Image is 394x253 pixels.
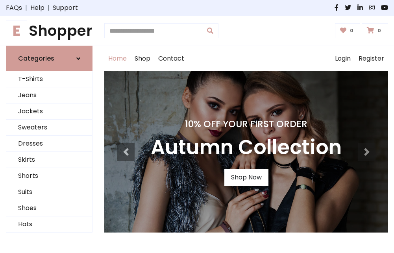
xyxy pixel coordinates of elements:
[6,46,92,71] a: Categories
[6,3,22,13] a: FAQs
[6,152,92,168] a: Skirts
[44,3,53,13] span: |
[335,23,361,38] a: 0
[131,46,154,71] a: Shop
[53,3,78,13] a: Support
[6,200,92,216] a: Shoes
[18,55,54,62] h6: Categories
[6,20,27,41] span: E
[6,103,92,120] a: Jackets
[6,22,92,39] a: EShopper
[6,87,92,103] a: Jeans
[6,22,92,39] h1: Shopper
[348,27,355,34] span: 0
[30,3,44,13] a: Help
[151,118,342,129] h4: 10% Off Your First Order
[6,184,92,200] a: Suits
[154,46,188,71] a: Contact
[224,169,268,186] a: Shop Now
[151,136,342,160] h3: Autumn Collection
[6,120,92,136] a: Sweaters
[22,3,30,13] span: |
[362,23,388,38] a: 0
[6,216,92,233] a: Hats
[355,46,388,71] a: Register
[6,136,92,152] a: Dresses
[376,27,383,34] span: 0
[331,46,355,71] a: Login
[6,168,92,184] a: Shorts
[104,46,131,71] a: Home
[6,71,92,87] a: T-Shirts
